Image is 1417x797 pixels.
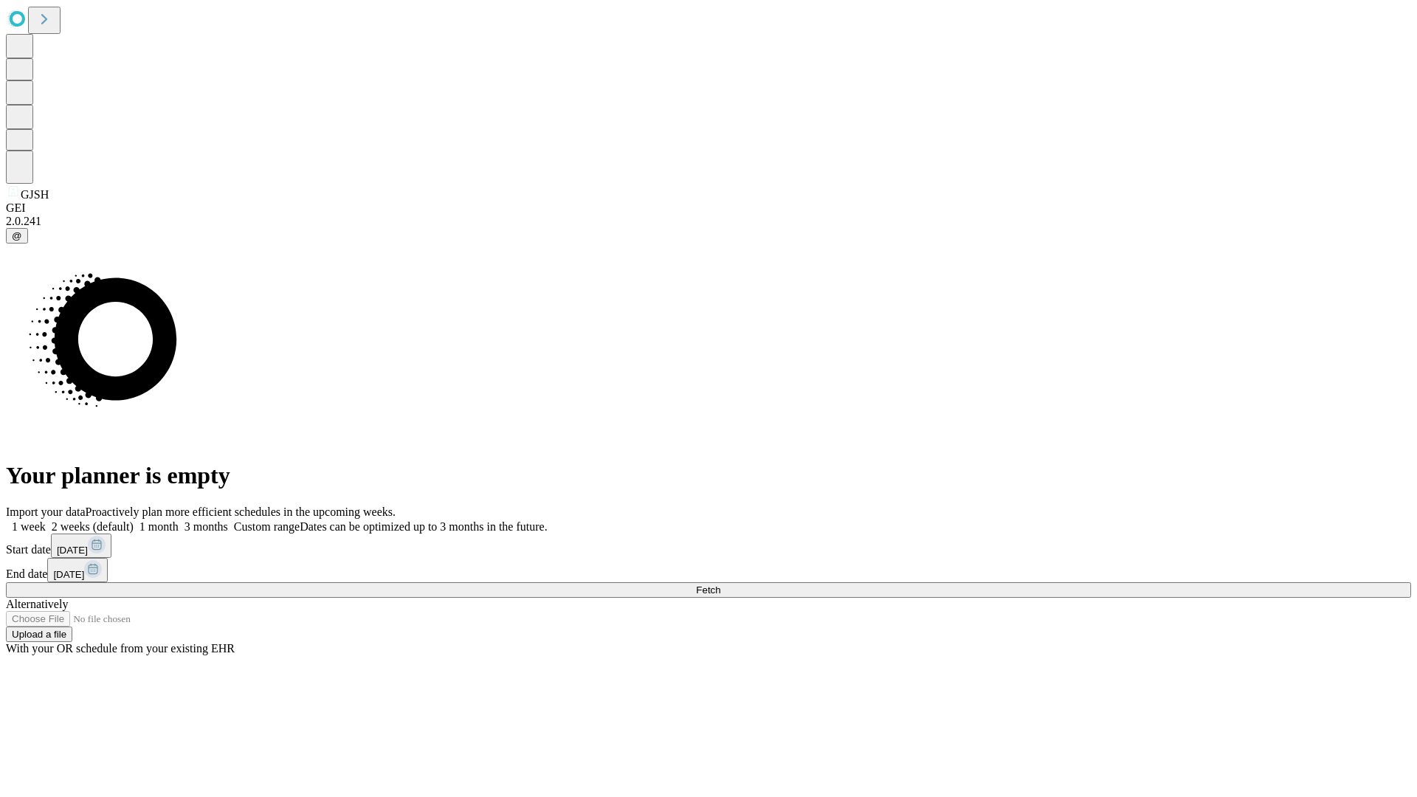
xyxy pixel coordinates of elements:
span: Import your data [6,506,86,518]
div: End date [6,558,1411,582]
span: Dates can be optimized up to 3 months in the future. [300,520,547,533]
span: 1 week [12,520,46,533]
div: GEI [6,201,1411,215]
span: [DATE] [53,569,84,580]
span: @ [12,230,22,241]
div: Start date [6,534,1411,558]
span: GJSH [21,188,49,201]
div: 2.0.241 [6,215,1411,228]
span: Fetch [696,584,720,596]
span: Alternatively [6,598,68,610]
span: 3 months [185,520,228,533]
span: 1 month [139,520,179,533]
button: Upload a file [6,627,72,642]
span: Custom range [234,520,300,533]
span: Proactively plan more efficient schedules in the upcoming weeks. [86,506,396,518]
button: Fetch [6,582,1411,598]
span: [DATE] [57,545,88,556]
button: @ [6,228,28,244]
button: [DATE] [51,534,111,558]
span: 2 weeks (default) [52,520,134,533]
button: [DATE] [47,558,108,582]
h1: Your planner is empty [6,462,1411,489]
span: With your OR schedule from your existing EHR [6,642,235,655]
